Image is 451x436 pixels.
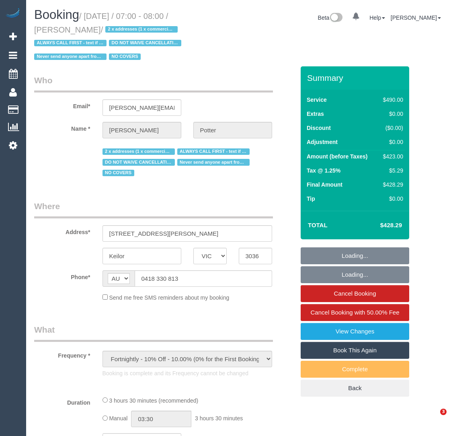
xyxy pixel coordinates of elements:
[34,25,184,62] span: /
[307,96,327,104] label: Service
[34,8,79,22] span: Booking
[34,12,184,62] small: / [DATE] / 07:00 - 08:00 / [PERSON_NAME]
[311,309,400,316] span: Cancel Booking with 50.00% Fee
[307,138,338,146] label: Adjustment
[356,222,402,229] h4: $428.29
[318,14,343,21] a: Beta
[34,53,107,60] span: Never send anyone apart from [PERSON_NAME] & [PERSON_NAME]
[135,270,272,287] input: Phone*
[380,110,403,118] div: $0.00
[34,74,273,93] legend: Who
[301,323,409,340] a: View Changes
[28,122,96,133] label: Name *
[301,380,409,397] a: Back
[28,396,96,407] label: Duration
[102,148,175,155] span: 2 x addresses (1 x commercial and 1 x residential)
[239,248,272,264] input: Post Code*
[380,138,403,146] div: $0.00
[307,181,342,189] label: Final Amount
[102,122,181,138] input: First Name*
[195,415,243,422] span: 3 hours 30 minutes
[109,53,141,60] span: NO COVERS
[28,225,96,236] label: Address*
[380,152,403,160] div: $423.00
[424,409,443,428] iframe: Intercom live chat
[102,170,134,176] span: NO COVERS
[391,14,441,21] a: [PERSON_NAME]
[102,159,175,165] span: DO NOT WAIVE CANCELLATION FEE
[109,294,229,301] span: Send me free SMS reminders about my booking
[102,99,181,116] input: Email*
[34,200,273,218] legend: Where
[307,195,315,203] label: Tip
[307,110,324,118] label: Extras
[329,13,342,23] img: New interface
[28,349,96,360] label: Frequency *
[307,167,340,175] label: Tax @ 1.25%
[380,96,403,104] div: $490.00
[369,14,385,21] a: Help
[105,26,178,33] span: 2 x addresses (1 x commercial and 1 x residential)
[301,285,409,302] a: Cancel Booking
[34,40,107,46] span: ALWAYS CALL FIRST - text if no answer
[308,222,328,228] strong: Total
[380,195,403,203] div: $0.00
[301,304,409,321] a: Cancel Booking with 50.00% Fee
[28,99,96,110] label: Email*
[177,148,250,155] span: ALWAYS CALL FIRST - text if no answer
[440,409,447,415] span: 3
[193,122,272,138] input: Last Name*
[109,397,198,404] span: 3 hours 30 minutes (recommended)
[102,369,272,377] p: Booking is complete and its Frequency cannot be changed
[307,152,367,160] label: Amount (before Taxes)
[380,124,403,132] div: ($0.00)
[380,181,403,189] div: $428.29
[109,415,127,422] span: Manual
[177,159,250,165] span: Never send anyone apart from [PERSON_NAME] & [PERSON_NAME]
[28,270,96,281] label: Phone*
[109,40,181,46] span: DO NOT WAIVE CANCELLATION FEE
[5,8,21,19] img: Automaid Logo
[102,248,181,264] input: Suburb*
[301,342,409,359] a: Book This Again
[34,324,273,342] legend: What
[380,167,403,175] div: $5.29
[307,73,405,82] h3: Summary
[307,124,331,132] label: Discount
